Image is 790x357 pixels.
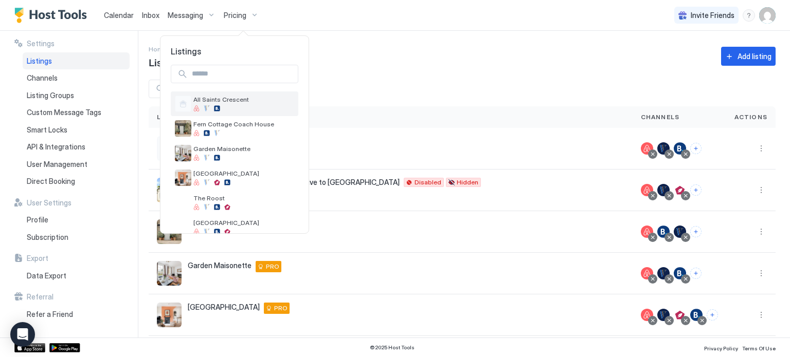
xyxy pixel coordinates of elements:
[193,145,294,153] span: Garden Maisonette
[175,194,191,211] div: listing image
[193,219,294,227] span: [GEOGRAPHIC_DATA]
[193,120,294,128] span: Fern Cottage Coach House
[175,120,191,137] div: listing image
[193,194,294,202] span: The Roost
[175,170,191,186] div: listing image
[175,145,191,161] div: listing image
[193,96,294,103] span: All Saints Crescent
[10,322,35,347] div: Open Intercom Messenger
[175,219,191,235] div: listing image
[188,65,298,83] input: Input Field
[193,170,294,177] span: [GEOGRAPHIC_DATA]
[160,46,309,57] span: Listings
